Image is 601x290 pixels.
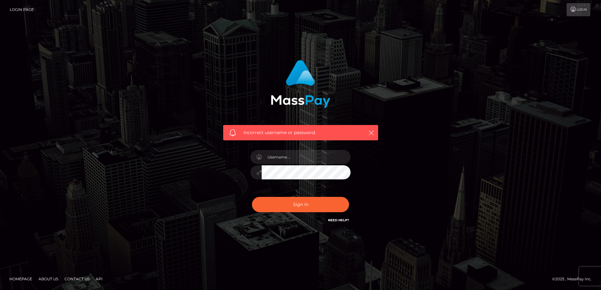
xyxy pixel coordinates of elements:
[36,274,61,284] a: About Us
[62,274,92,284] a: Contact Us
[328,218,349,222] a: Need Help?
[10,3,34,16] a: Login Page
[262,150,351,164] input: Username...
[244,129,358,136] span: Incorrect username or password.
[552,276,596,282] div: © 2025 , MassPay Inc.
[93,274,105,284] a: API
[567,3,590,16] a: Login
[7,274,35,284] a: Homepage
[271,60,330,108] img: MassPay Login
[252,197,349,212] button: Sign in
